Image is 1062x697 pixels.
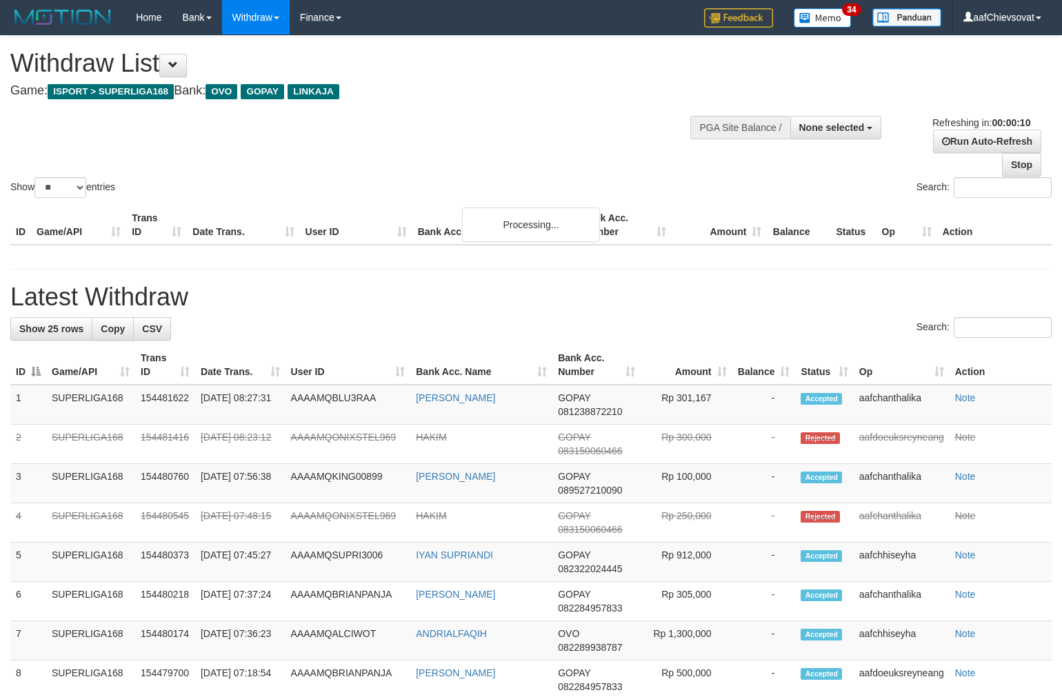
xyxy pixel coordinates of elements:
[799,122,865,133] span: None selected
[195,425,285,464] td: [DATE] 08:23:12
[410,345,552,385] th: Bank Acc. Name: activate to sort column ascending
[801,432,839,444] span: Rejected
[954,177,1052,198] input: Search:
[854,385,950,425] td: aafchanthalika
[955,392,976,403] a: Note
[795,345,853,385] th: Status: activate to sort column ascending
[195,621,285,660] td: [DATE] 07:36:23
[954,317,1052,338] input: Search:
[641,582,732,621] td: Rp 305,000
[955,549,976,560] a: Note
[732,464,796,503] td: -
[558,681,622,692] span: Copy 082284957833 to clipboard
[955,667,976,678] a: Note
[672,205,767,245] th: Amount
[801,550,842,562] span: Accepted
[801,668,842,680] span: Accepted
[416,471,495,482] a: [PERSON_NAME]
[285,345,411,385] th: User ID: activate to sort column ascending
[558,524,622,535] span: Copy 083150060466 to clipboard
[10,621,46,660] td: 7
[135,543,195,582] td: 154480373
[195,503,285,543] td: [DATE] 07:48:15
[955,510,976,521] a: Note
[195,582,285,621] td: [DATE] 07:37:24
[285,464,411,503] td: AAAAMQKING00899
[854,621,950,660] td: aafchhiseyha
[558,628,579,639] span: OVO
[135,345,195,385] th: Trans ID: activate to sort column ascending
[285,385,411,425] td: AAAAMQBLU3RAA
[133,317,171,341] a: CSV
[641,503,732,543] td: Rp 250,000
[135,621,195,660] td: 154480174
[641,621,732,660] td: Rp 1,300,000
[577,205,672,245] th: Bank Acc. Number
[558,510,590,521] span: GOPAY
[416,628,487,639] a: ANDRIALFAQIH
[135,464,195,503] td: 154480760
[854,345,950,385] th: Op: activate to sort column ascending
[19,323,83,334] span: Show 25 rows
[285,621,411,660] td: AAAAMQALCIWOT
[10,503,46,543] td: 4
[558,485,622,496] span: Copy 089527210090 to clipboard
[10,84,694,98] h4: Game: Bank:
[142,323,162,334] span: CSV
[10,7,115,28] img: MOTION_logo.png
[195,345,285,385] th: Date Trans.: activate to sort column ascending
[932,117,1030,128] span: Refreshing in:
[690,116,790,139] div: PGA Site Balance /
[416,510,446,521] a: HAKIM
[135,385,195,425] td: 154481622
[416,589,495,600] a: [PERSON_NAME]
[416,667,495,678] a: [PERSON_NAME]
[10,385,46,425] td: 1
[10,464,46,503] td: 3
[955,628,976,639] a: Note
[46,503,135,543] td: SUPERLIGA168
[992,117,1030,128] strong: 00:00:10
[10,345,46,385] th: ID: activate to sort column descending
[558,603,622,614] span: Copy 082284957833 to clipboard
[830,205,876,245] th: Status
[558,471,590,482] span: GOPAY
[48,84,174,99] span: ISPORT > SUPERLIGA168
[558,445,622,456] span: Copy 083150060466 to clipboard
[206,84,237,99] span: OVO
[416,392,495,403] a: [PERSON_NAME]
[10,425,46,464] td: 2
[558,432,590,443] span: GOPAY
[241,84,284,99] span: GOPAY
[46,464,135,503] td: SUPERLIGA168
[854,464,950,503] td: aafchanthalika
[842,3,861,16] span: 34
[92,317,134,341] a: Copy
[641,543,732,582] td: Rp 912,000
[10,317,92,341] a: Show 25 rows
[732,621,796,660] td: -
[876,205,937,245] th: Op
[790,116,882,139] button: None selected
[732,425,796,464] td: -
[34,177,86,198] select: Showentries
[285,425,411,464] td: AAAAMQONIXSTEL969
[558,642,622,653] span: Copy 082289938787 to clipboard
[767,205,830,245] th: Balance
[937,205,1052,245] th: Action
[950,345,1052,385] th: Action
[416,432,446,443] a: HAKIM
[955,471,976,482] a: Note
[10,582,46,621] td: 6
[854,425,950,464] td: aafdoeuksreyneang
[135,425,195,464] td: 154481416
[10,205,31,245] th: ID
[412,205,577,245] th: Bank Acc. Name
[10,50,694,77] h1: Withdraw List
[732,543,796,582] td: -
[641,385,732,425] td: Rp 301,167
[558,563,622,574] span: Copy 082322024445 to clipboard
[732,582,796,621] td: -
[46,582,135,621] td: SUPERLIGA168
[195,543,285,582] td: [DATE] 07:45:27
